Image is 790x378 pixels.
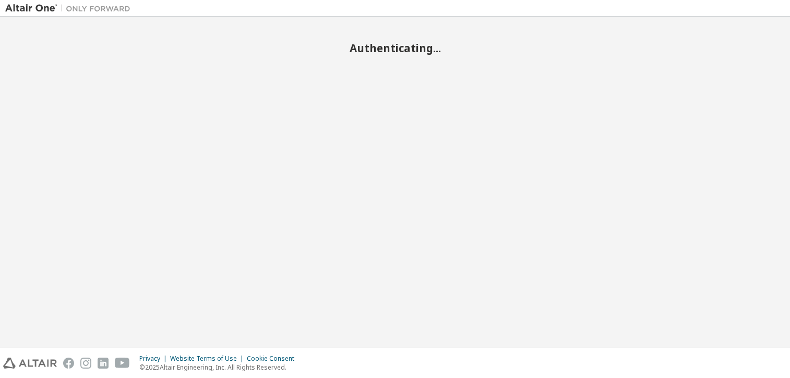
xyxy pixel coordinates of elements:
[5,41,785,55] h2: Authenticating...
[139,363,301,372] p: © 2025 Altair Engineering, Inc. All Rights Reserved.
[5,3,136,14] img: Altair One
[98,358,109,369] img: linkedin.svg
[170,355,247,363] div: Website Terms of Use
[63,358,74,369] img: facebook.svg
[115,358,130,369] img: youtube.svg
[3,358,57,369] img: altair_logo.svg
[80,358,91,369] img: instagram.svg
[139,355,170,363] div: Privacy
[247,355,301,363] div: Cookie Consent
